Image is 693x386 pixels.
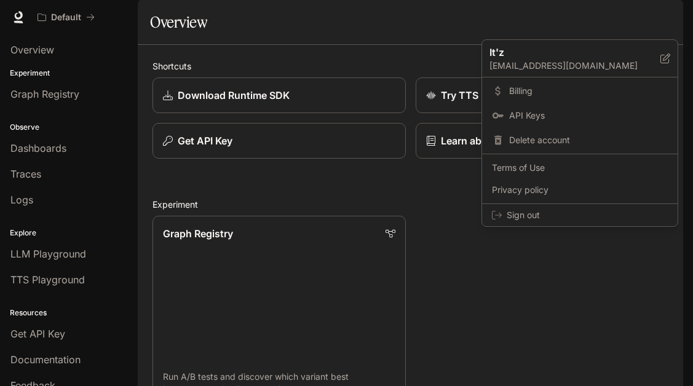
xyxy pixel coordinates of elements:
span: Sign out [507,209,668,221]
div: Delete account [485,129,675,151]
div: It'z[EMAIL_ADDRESS][DOMAIN_NAME] [482,40,678,77]
a: Privacy policy [485,179,675,201]
a: Billing [485,80,675,102]
span: Delete account [509,134,668,146]
a: API Keys [485,104,675,127]
span: Terms of Use [492,162,668,174]
p: [EMAIL_ADDRESS][DOMAIN_NAME] [489,60,660,72]
span: Privacy policy [492,184,668,196]
p: It'z [489,45,641,60]
span: Billing [509,85,668,97]
span: API Keys [509,109,668,122]
a: Terms of Use [485,157,675,179]
div: Sign out [482,204,678,226]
